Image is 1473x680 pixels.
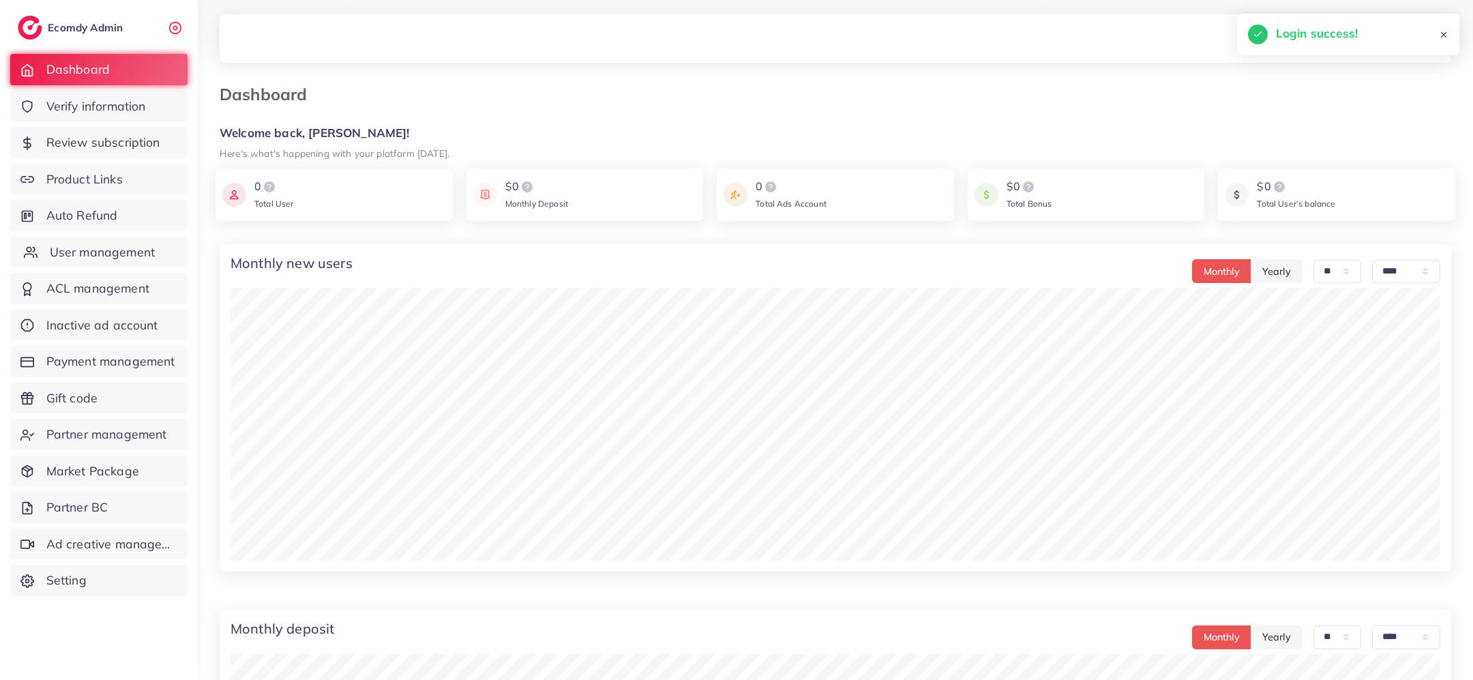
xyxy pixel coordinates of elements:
[1257,179,1335,195] div: $0
[10,237,188,268] a: User management
[50,243,155,261] span: User management
[10,200,188,231] a: Auto Refund
[46,98,146,115] span: Verify information
[46,572,87,589] span: Setting
[10,419,188,450] a: Partner management
[1276,25,1358,42] h5: Login success!
[1007,198,1052,209] span: Total Bonus
[756,198,827,209] span: Total Ads Account
[10,164,188,195] a: Product Links
[220,85,318,104] h3: Dashboard
[974,179,998,211] img: icon payment
[220,126,1451,141] h5: Welcome back, [PERSON_NAME]!
[46,134,160,151] span: Review subscription
[46,207,118,224] span: Auto Refund
[1225,179,1249,211] img: icon payment
[10,456,188,487] a: Market Package
[18,16,42,40] img: logo
[46,462,139,480] span: Market Package
[230,255,353,271] h4: Monthly new users
[10,529,188,560] a: Ad creative management
[10,54,188,85] a: Dashboard
[10,91,188,122] a: Verify information
[46,426,167,443] span: Partner management
[1020,179,1037,195] img: logo
[46,316,158,334] span: Inactive ad account
[724,179,747,211] img: icon payment
[220,147,449,159] small: Here's what's happening with your platform [DATE].
[46,61,110,78] span: Dashboard
[46,171,123,188] span: Product Links
[46,535,177,553] span: Ad creative management
[1192,625,1251,649] button: Monthly
[10,310,188,341] a: Inactive ad account
[46,353,175,370] span: Payment management
[1192,259,1251,283] button: Monthly
[46,499,108,516] span: Partner BC
[18,16,126,40] a: logoEcomdy Admin
[756,179,827,195] div: 0
[46,389,98,407] span: Gift code
[1251,625,1303,649] button: Yearly
[254,179,294,195] div: 0
[10,383,188,414] a: Gift code
[254,198,294,209] span: Total User
[46,280,149,297] span: ACL management
[473,179,497,211] img: icon payment
[505,179,568,195] div: $0
[519,179,535,195] img: logo
[1257,198,1335,209] span: Total User’s balance
[1251,259,1303,283] button: Yearly
[230,621,334,637] h4: Monthly deposit
[261,179,278,195] img: logo
[10,273,188,304] a: ACL management
[1007,179,1052,195] div: $0
[48,21,126,34] h2: Ecomdy Admin
[10,346,188,377] a: Payment management
[222,179,246,211] img: icon payment
[1271,179,1288,195] img: logo
[10,127,188,158] a: Review subscription
[10,492,188,523] a: Partner BC
[505,198,568,209] span: Monthly Deposit
[762,179,779,195] img: logo
[10,565,188,596] a: Setting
